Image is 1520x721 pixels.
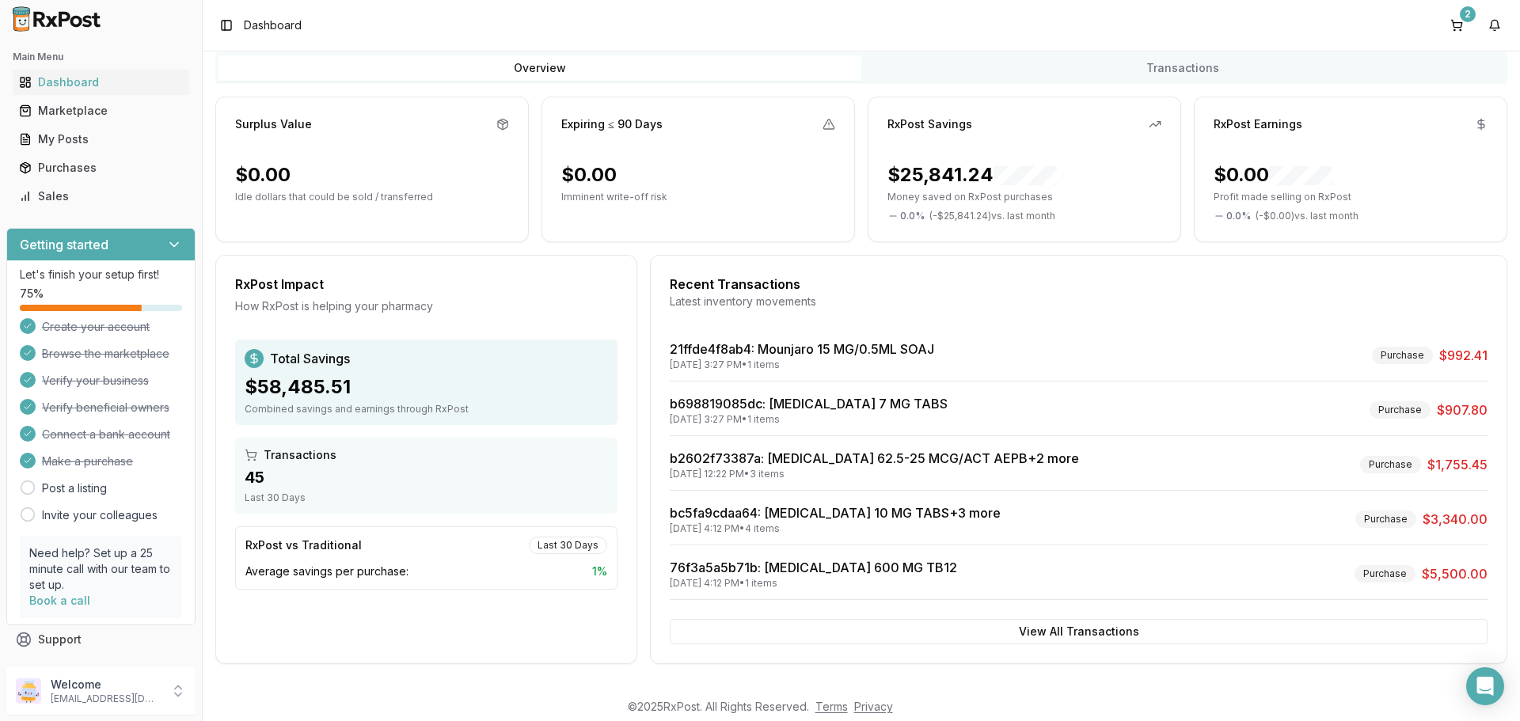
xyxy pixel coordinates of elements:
[42,427,170,442] span: Connect a bank account
[670,413,948,426] div: [DATE] 3:27 PM • 1 items
[1460,6,1476,22] div: 2
[1444,13,1469,38] button: 2
[235,275,617,294] div: RxPost Impact
[245,403,608,416] div: Combined savings and earnings through RxPost
[6,127,196,152] button: My Posts
[1466,667,1504,705] div: Open Intercom Messenger
[1370,401,1431,419] div: Purchase
[670,341,934,357] a: 21ffde4f8ab4: Mounjaro 15 MG/0.5ML SOAJ
[244,17,302,33] nav: breadcrumb
[1423,510,1488,529] span: $3,340.00
[6,654,196,682] button: Feedback
[19,103,183,119] div: Marketplace
[670,468,1079,480] div: [DATE] 12:22 PM • 3 items
[887,116,972,132] div: RxPost Savings
[887,191,1161,203] p: Money saved on RxPost purchases
[1437,400,1488,419] span: $907.80
[13,154,189,182] a: Purchases
[51,693,161,705] p: [EMAIL_ADDRESS][DOMAIN_NAME]
[561,116,663,132] div: Expiring ≤ 90 Days
[670,619,1488,644] button: View All Transactions
[900,210,925,222] span: 0.0 %
[42,507,158,523] a: Invite your colleagues
[13,51,189,63] h2: Main Menu
[235,191,509,203] p: Idle dollars that could be sold / transferred
[1355,510,1416,528] div: Purchase
[1214,116,1302,132] div: RxPost Earnings
[1355,565,1415,582] div: Purchase
[20,235,108,254] h3: Getting started
[245,466,608,488] div: 45
[245,374,608,400] div: $58,485.51
[42,346,169,362] span: Browse the marketplace
[42,319,150,335] span: Create your account
[592,564,607,579] span: 1 %
[38,660,92,676] span: Feedback
[264,447,336,463] span: Transactions
[19,188,183,204] div: Sales
[561,162,617,188] div: $0.00
[670,560,957,575] a: 76f3a5a5b71b: [MEDICAL_DATA] 600 MG TB12
[42,453,133,469] span: Make a purchase
[1256,210,1358,222] span: ( - $0.00 ) vs. last month
[42,373,149,389] span: Verify your business
[1226,210,1251,222] span: 0.0 %
[1439,346,1488,365] span: $992.41
[245,491,608,504] div: Last 30 Days
[6,625,196,654] button: Support
[245,537,362,553] div: RxPost vs Traditional
[20,286,44,302] span: 75 %
[1360,456,1421,473] div: Purchase
[887,162,1057,188] div: $25,841.24
[670,522,1001,535] div: [DATE] 4:12 PM • 4 items
[13,125,189,154] a: My Posts
[6,155,196,180] button: Purchases
[6,70,196,95] button: Dashboard
[6,98,196,123] button: Marketplace
[270,349,350,368] span: Total Savings
[670,577,957,590] div: [DATE] 4:12 PM • 1 items
[29,594,90,607] a: Book a call
[19,131,183,147] div: My Posts
[561,191,835,203] p: Imminent write-off risk
[218,55,861,81] button: Overview
[235,298,617,314] div: How RxPost is helping your pharmacy
[20,267,182,283] p: Let's finish your setup first!
[815,700,848,713] a: Terms
[670,505,1001,521] a: bc5fa9cdaa64: [MEDICAL_DATA] 10 MG TABS+3 more
[42,400,169,416] span: Verify beneficial owners
[16,678,41,704] img: User avatar
[29,545,173,593] p: Need help? Set up a 25 minute call with our team to set up.
[1427,455,1488,474] span: $1,755.45
[235,116,312,132] div: Surplus Value
[42,480,107,496] a: Post a listing
[1422,564,1488,583] span: $5,500.00
[670,450,1079,466] a: b2602f73387a: [MEDICAL_DATA] 62.5-25 MCG/ACT AEPB+2 more
[235,162,291,188] div: $0.00
[244,17,302,33] span: Dashboard
[51,677,161,693] p: Welcome
[6,6,108,32] img: RxPost Logo
[1372,347,1433,364] div: Purchase
[861,55,1504,81] button: Transactions
[6,184,196,209] button: Sales
[1214,162,1332,188] div: $0.00
[19,160,183,176] div: Purchases
[13,97,189,125] a: Marketplace
[245,564,408,579] span: Average savings per purchase:
[670,396,948,412] a: b698819085dc: [MEDICAL_DATA] 7 MG TABS
[19,74,183,90] div: Dashboard
[854,700,893,713] a: Privacy
[670,294,1488,309] div: Latest inventory movements
[13,182,189,211] a: Sales
[1214,191,1488,203] p: Profit made selling on RxPost
[13,68,189,97] a: Dashboard
[929,210,1055,222] span: ( - $25,841.24 ) vs. last month
[529,537,607,554] div: Last 30 Days
[670,359,934,371] div: [DATE] 3:27 PM • 1 items
[670,275,1488,294] div: Recent Transactions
